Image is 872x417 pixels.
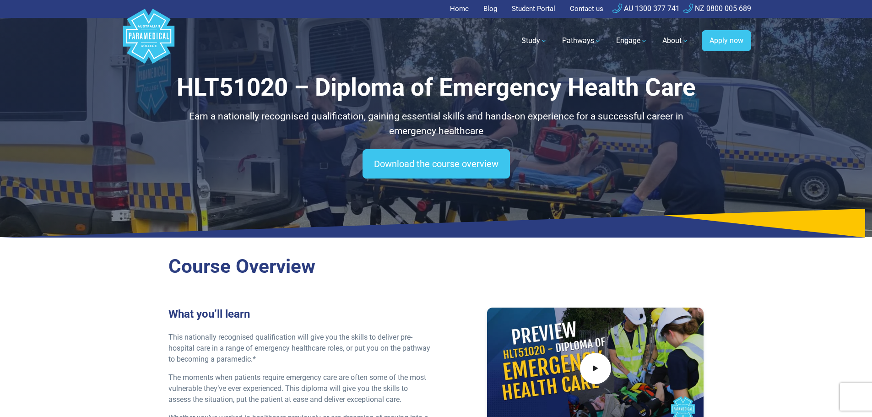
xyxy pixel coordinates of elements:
p: Earn a nationally recognised qualification, gaining essential skills and hands-on experience for ... [168,109,704,138]
h3: What you’ll learn [168,308,431,321]
a: Australian Paramedical College [121,18,176,64]
h2: Course Overview [168,255,704,278]
a: AU 1300 377 741 [612,4,680,13]
p: The moments when patients require emergency care are often some of the most vulnerable they’ve ev... [168,372,431,405]
p: This nationally recognised qualification will give you the skills to deliver pre-hospital care in... [168,332,431,365]
a: Download the course overview [363,149,510,179]
a: Apply now [702,30,751,51]
a: Pathways [557,28,607,54]
h1: HLT51020 – Diploma of Emergency Health Care [168,73,704,102]
a: NZ 0800 005 689 [683,4,751,13]
a: Study [516,28,553,54]
a: About [657,28,694,54]
a: Engage [611,28,653,54]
